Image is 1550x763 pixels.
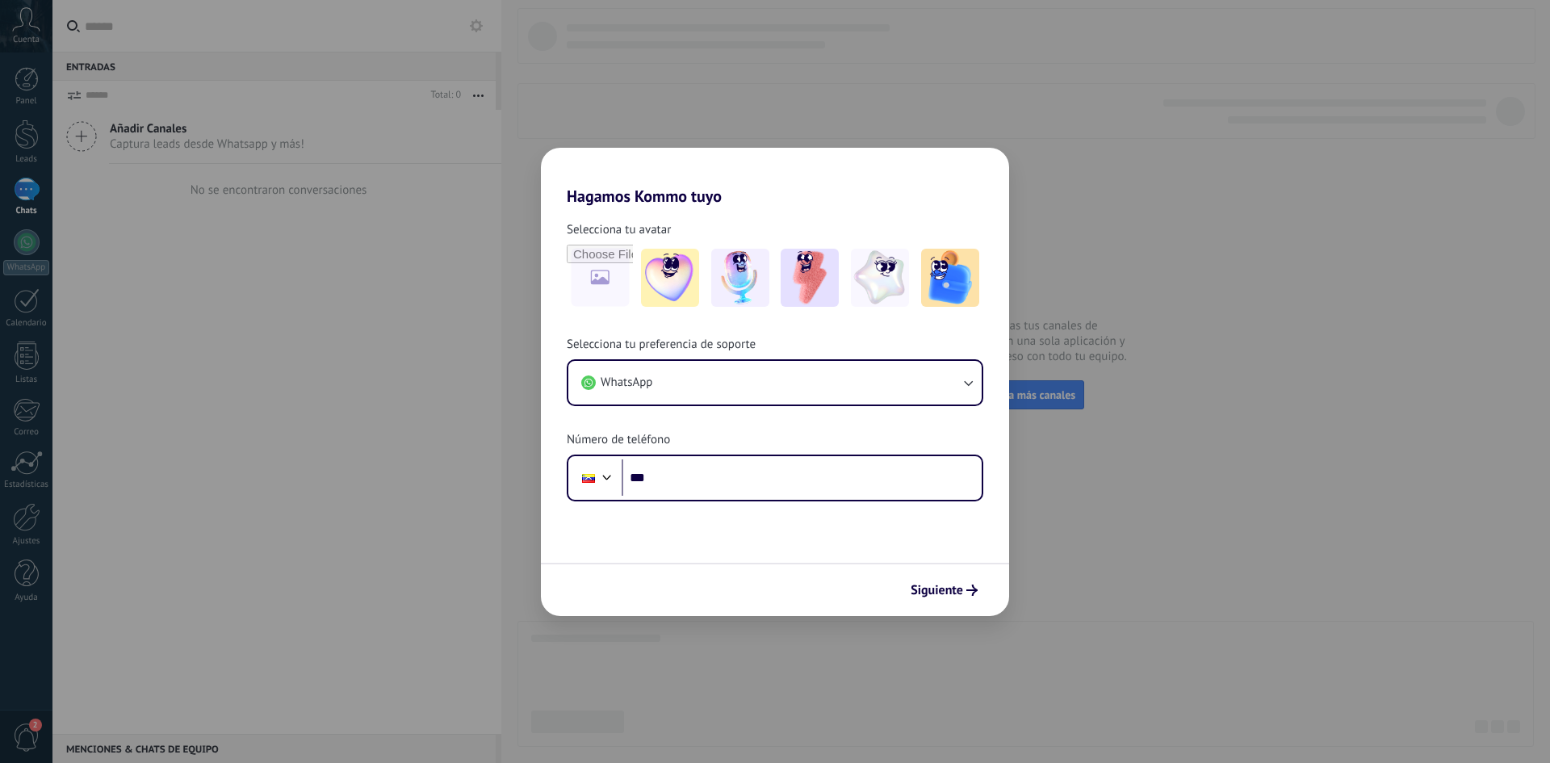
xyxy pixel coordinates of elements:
img: -3.jpeg [781,249,839,307]
button: Siguiente [903,576,985,604]
span: Siguiente [911,585,963,596]
span: Selecciona tu preferencia de soporte [567,337,756,353]
img: -2.jpeg [711,249,769,307]
button: WhatsApp [568,361,982,405]
img: -5.jpeg [921,249,979,307]
span: Número de teléfono [567,432,670,448]
span: WhatsApp [601,375,652,391]
h2: Hagamos Kommo tuyo [541,148,1009,206]
div: Venezuela: + 58 [573,461,604,495]
span: Selecciona tu avatar [567,222,671,238]
img: -1.jpeg [641,249,699,307]
img: -4.jpeg [851,249,909,307]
